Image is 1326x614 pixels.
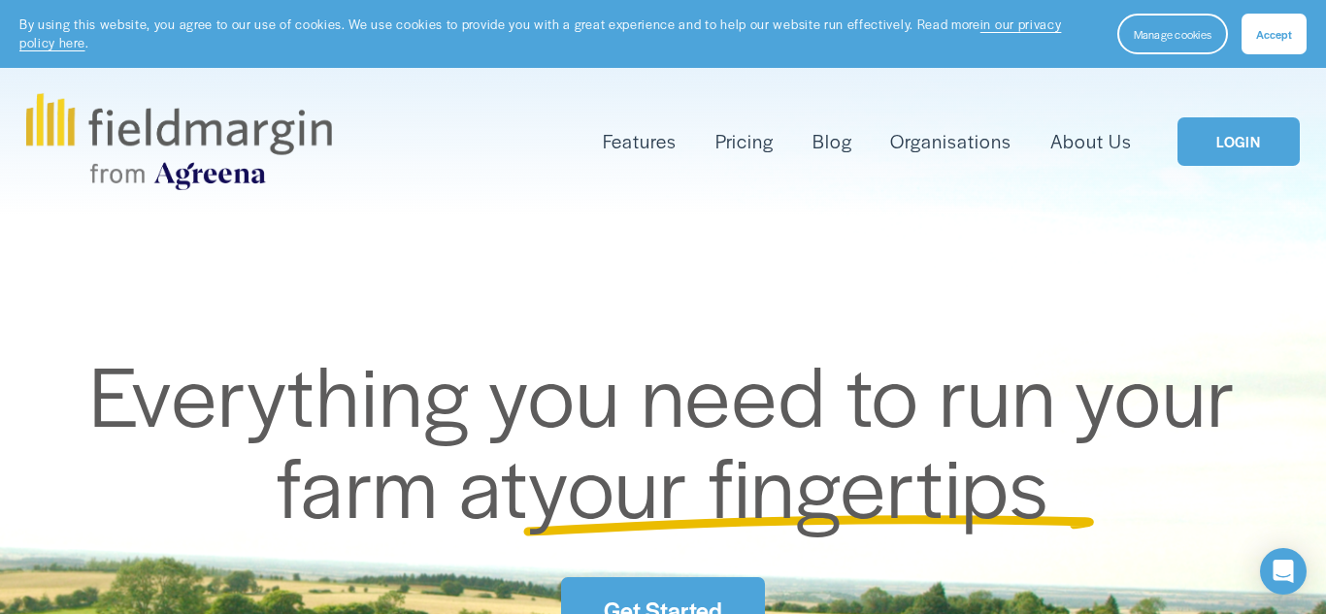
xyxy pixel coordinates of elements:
[26,93,331,190] img: fieldmargin.com
[890,126,1011,157] a: Organisations
[1177,117,1300,167] a: LOGIN
[603,128,677,155] span: Features
[528,425,1049,542] span: your fingertips
[812,126,852,157] a: Blog
[715,126,774,157] a: Pricing
[1134,26,1211,42] span: Manage cookies
[603,126,677,157] a: folder dropdown
[1050,126,1132,157] a: About Us
[1242,14,1307,54] button: Accept
[19,16,1061,51] a: in our privacy policy here
[89,334,1255,541] span: Everything you need to run your farm at
[19,16,1098,52] p: By using this website, you agree to our use of cookies. We use cookies to provide you with a grea...
[1117,14,1228,54] button: Manage cookies
[1260,548,1307,595] div: Open Intercom Messenger
[1256,26,1292,42] span: Accept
